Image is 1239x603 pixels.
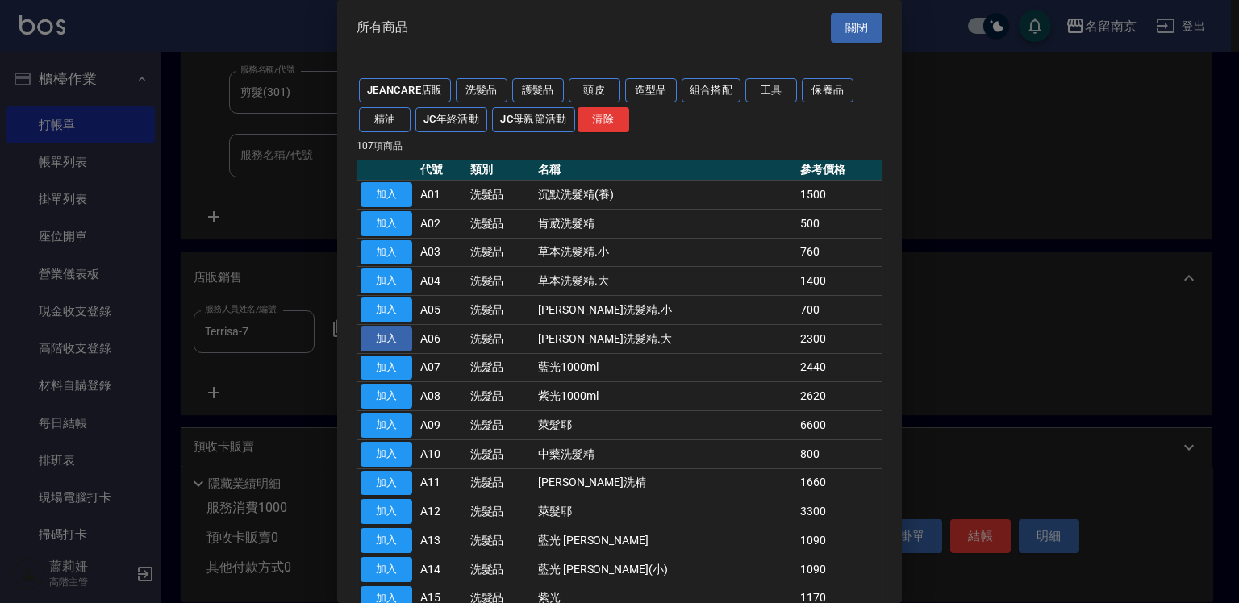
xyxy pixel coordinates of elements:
[359,78,451,103] button: JeanCare店販
[796,411,882,440] td: 6600
[466,209,534,238] td: 洗髮品
[534,555,796,584] td: 藍光 [PERSON_NAME](小)
[361,182,412,207] button: 加入
[416,497,466,526] td: A12
[416,353,466,382] td: A07
[416,555,466,584] td: A14
[796,209,882,238] td: 500
[466,181,534,210] td: 洗髮品
[361,211,412,236] button: 加入
[416,324,466,353] td: A06
[361,499,412,524] button: 加入
[416,181,466,210] td: A01
[578,107,629,132] button: 清除
[466,555,534,584] td: 洗髮品
[492,107,575,132] button: JC母親節活動
[466,238,534,267] td: 洗髮品
[534,238,796,267] td: 草本洗髮精.小
[745,78,797,103] button: 工具
[359,107,411,132] button: 精油
[466,267,534,296] td: 洗髮品
[796,497,882,526] td: 3300
[534,209,796,238] td: 肯葳洗髮精
[512,78,564,103] button: 護髮品
[361,356,412,381] button: 加入
[466,353,534,382] td: 洗髮品
[796,555,882,584] td: 1090
[796,238,882,267] td: 760
[416,468,466,497] td: A11
[466,324,534,353] td: 洗髮品
[796,439,882,468] td: 800
[534,382,796,411] td: 紫光1000ml
[796,468,882,497] td: 1660
[416,526,466,555] td: A13
[361,442,412,467] button: 加入
[534,497,796,526] td: 萊髮耶
[466,497,534,526] td: 洗髮品
[361,413,412,438] button: 加入
[534,353,796,382] td: 藍光1000ml
[361,384,412,409] button: 加入
[466,296,534,325] td: 洗髮品
[796,181,882,210] td: 1500
[796,353,882,382] td: 2440
[682,78,741,103] button: 組合搭配
[625,78,677,103] button: 造型品
[534,296,796,325] td: [PERSON_NAME]洗髮精.小
[357,19,408,35] span: 所有商品
[361,268,412,293] button: 加入
[357,139,882,153] p: 107 項商品
[466,468,534,497] td: 洗髮品
[534,468,796,497] td: [PERSON_NAME]洗精
[802,78,853,103] button: 保養品
[534,324,796,353] td: [PERSON_NAME]洗髮精.大
[466,382,534,411] td: 洗髮品
[466,411,534,440] td: 洗髮品
[534,439,796,468] td: 中藥洗髮精
[796,382,882,411] td: 2620
[534,160,796,181] th: 名稱
[466,439,534,468] td: 洗髮品
[466,160,534,181] th: 類別
[831,13,882,43] button: 關閉
[796,526,882,555] td: 1090
[361,557,412,582] button: 加入
[796,267,882,296] td: 1400
[415,107,487,132] button: JC年終活動
[534,267,796,296] td: 草本洗髮精.大
[416,160,466,181] th: 代號
[456,78,507,103] button: 洗髮品
[361,471,412,496] button: 加入
[361,326,412,351] button: 加入
[534,181,796,210] td: 沉默洗髮精(養)
[361,528,412,553] button: 加入
[416,296,466,325] td: A05
[361,240,412,265] button: 加入
[416,238,466,267] td: A03
[534,411,796,440] td: 萊髮耶
[416,267,466,296] td: A04
[796,296,882,325] td: 700
[361,297,412,322] button: 加入
[416,439,466,468] td: A10
[796,160,882,181] th: 參考價格
[416,382,466,411] td: A08
[534,526,796,555] td: 藍光 [PERSON_NAME]
[466,526,534,555] td: 洗髮品
[416,411,466,440] td: A09
[569,78,620,103] button: 頭皮
[796,324,882,353] td: 2300
[416,209,466,238] td: A02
